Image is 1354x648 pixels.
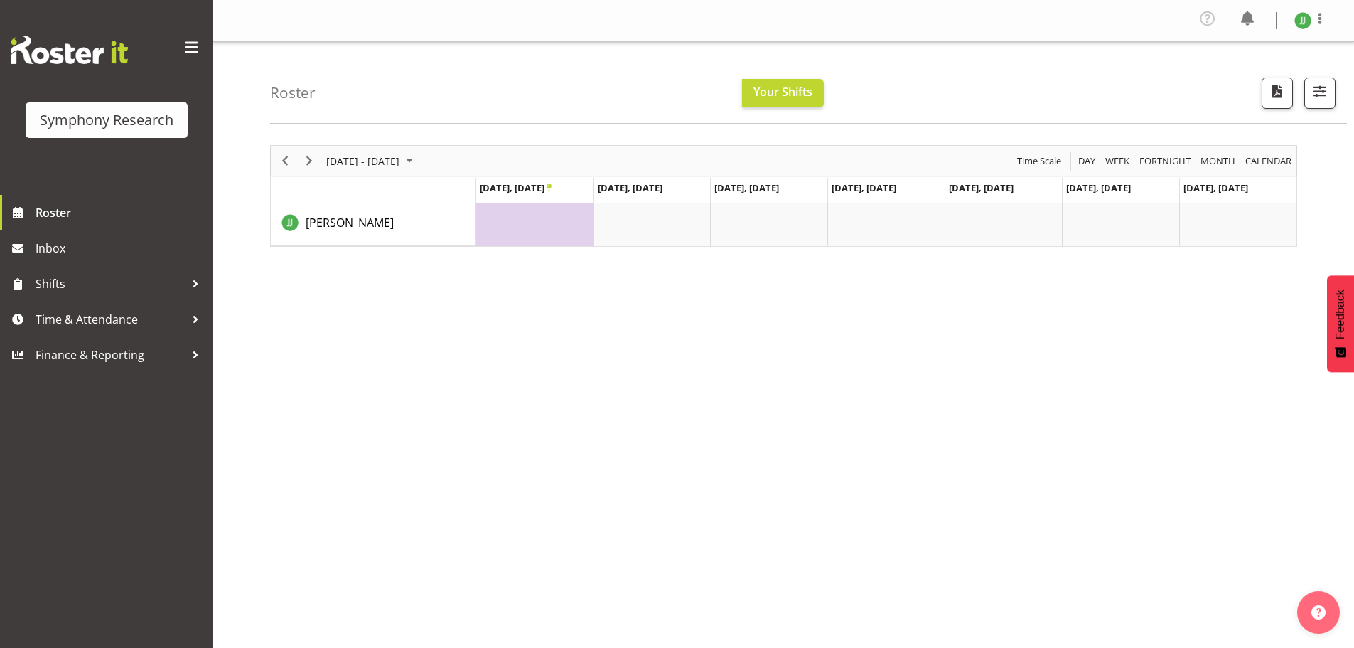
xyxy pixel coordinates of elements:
span: Day [1077,152,1097,170]
span: [DATE], [DATE] [832,181,896,194]
span: [DATE], [DATE] [1183,181,1248,194]
span: [DATE], [DATE] [1066,181,1131,194]
span: [DATE], [DATE] [714,181,779,194]
button: Timeline Day [1076,152,1098,170]
span: [DATE], [DATE] [949,181,1014,194]
div: Symphony Research [40,110,173,131]
h4: Roster [270,85,316,101]
span: Inbox [36,238,206,259]
a: [PERSON_NAME] [306,214,394,231]
span: Time Scale [1016,152,1063,170]
img: joshua-joel11891.jpg [1294,12,1311,29]
button: Filter Shifts [1304,78,1336,109]
span: Roster [36,202,206,223]
td: Joshua Joel resource [271,203,476,246]
span: Your Shifts [753,84,812,100]
table: Timeline Week of September 26, 2025 [476,203,1296,246]
img: help-xxl-2.png [1311,605,1326,620]
span: [DATE], [DATE] [480,181,552,194]
button: Fortnight [1137,152,1193,170]
button: Download a PDF of the roster according to the set date range. [1262,78,1293,109]
button: Month [1243,152,1294,170]
span: Finance & Reporting [36,344,185,366]
button: Timeline Month [1198,152,1238,170]
img: Rosterit website logo [11,36,128,64]
button: Timeline Week [1103,152,1132,170]
span: Month [1199,152,1237,170]
span: Time & Attendance [36,309,185,330]
button: Next [300,152,319,170]
span: Feedback [1334,290,1347,339]
button: Previous [276,152,295,170]
button: Feedback - Show survey [1327,275,1354,372]
button: Your Shifts [742,79,824,107]
button: Time Scale [1015,152,1064,170]
span: Shifts [36,273,185,294]
span: [PERSON_NAME] [306,215,394,230]
span: Fortnight [1138,152,1192,170]
span: [DATE] - [DATE] [325,152,401,170]
span: calendar [1244,152,1293,170]
button: September 22 - 28, 2025 [324,152,419,170]
span: Week [1104,152,1131,170]
div: Timeline Week of September 26, 2025 [270,145,1297,247]
span: [DATE], [DATE] [598,181,662,194]
div: Previous [273,146,297,176]
div: Next [297,146,321,176]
